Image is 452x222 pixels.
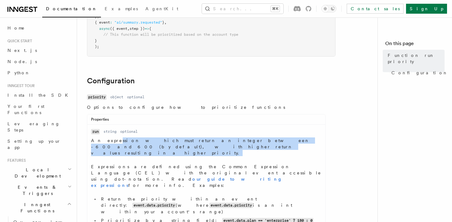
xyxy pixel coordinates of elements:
a: Documentation [42,2,101,17]
span: Examples [105,6,138,11]
span: Features [5,158,26,163]
span: Function run priority [388,52,445,65]
span: => [145,26,149,31]
a: Function run priority [385,50,445,67]
span: Python [7,70,30,75]
span: Events & Triggers [5,184,68,197]
span: , [164,20,167,25]
dd: string [103,129,116,134]
span: ); [95,44,99,49]
a: Configuration [389,67,445,78]
a: Home [5,22,73,34]
p: Options to configure how to prioritize functions [87,104,326,110]
a: Examples [101,2,142,17]
span: async [99,26,110,31]
a: Sign Up [406,4,447,14]
a: Next.js [5,45,73,56]
a: Node.js [5,56,73,67]
span: Inngest tour [5,83,35,88]
span: { [149,26,151,31]
span: "ai/summary.requested" [114,20,162,25]
span: Inngest Functions [5,201,67,214]
span: // This function will be prioritized based on the account type [103,32,238,37]
span: Node.js [7,59,37,64]
span: ({ event [110,26,127,31]
a: AgentKit [142,2,182,17]
span: Documentation [46,6,97,11]
span: Leveraging Steps [7,121,60,132]
span: Setting up your app [7,139,61,150]
a: Contact sales [347,4,404,14]
button: Inngest Functions [5,199,73,216]
span: Next.js [7,48,37,53]
dd: optional [120,129,138,134]
span: Home [7,25,25,31]
dd: object [110,95,123,99]
a: Install the SDK [5,90,73,101]
a: Setting up your app [5,136,73,153]
code: priority [87,95,107,100]
span: Configuration [391,70,448,76]
span: } [95,39,97,43]
span: } [95,14,97,19]
span: { event [95,20,110,25]
span: Quick start [5,39,32,44]
h4: On this page [385,40,445,50]
span: AgentKit [145,6,178,11]
span: Install the SDK [7,93,72,98]
button: Toggle dark mode [322,5,336,12]
button: Local Development [5,164,73,182]
a: Python [5,67,73,78]
code: event.data.priority [132,203,176,208]
span: : [110,20,112,25]
p: Expressions are defined using the Common Expression Language (CEL) with the original event access... [91,164,322,188]
span: Local Development [5,167,68,179]
span: step }) [130,26,145,31]
span: Your first Functions [7,104,44,115]
p: An expression which must return an integer between -600 and 600 (by default), with higher return ... [91,137,322,156]
button: Search...⌘K [202,4,283,14]
code: run [91,129,100,134]
button: Events & Triggers [5,182,73,199]
code: event.data.priority [209,203,253,208]
dd: optional [127,95,144,99]
span: , [97,14,99,19]
a: Configuration [87,76,135,85]
kbd: ⌘K [271,6,280,12]
span: } [162,20,164,25]
span: , [127,26,130,31]
li: Return the priority within an event directly: (where is an int within your account's range) [99,196,322,215]
a: our guide to writing expressions [91,177,282,188]
a: Your first Functions [5,101,73,118]
a: Leveraging Steps [5,118,73,136]
div: Properties [87,117,325,125]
